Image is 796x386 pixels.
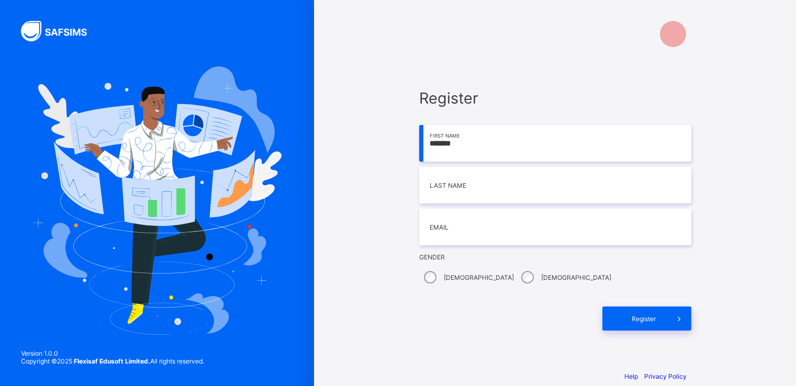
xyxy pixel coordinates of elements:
[21,21,99,41] img: SAFSIMS Logo
[621,315,667,323] span: Register
[21,349,204,357] span: Version 1.0.0
[32,66,282,334] img: Hero Image
[644,372,687,380] a: Privacy Policy
[444,274,514,281] label: [DEMOGRAPHIC_DATA]
[624,372,638,380] a: Help
[541,274,611,281] label: [DEMOGRAPHIC_DATA]
[74,357,150,365] strong: Flexisaf Edusoft Limited.
[419,253,691,261] span: Gender
[21,357,204,365] span: Copyright © 2025 All rights reserved.
[419,89,691,107] span: Register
